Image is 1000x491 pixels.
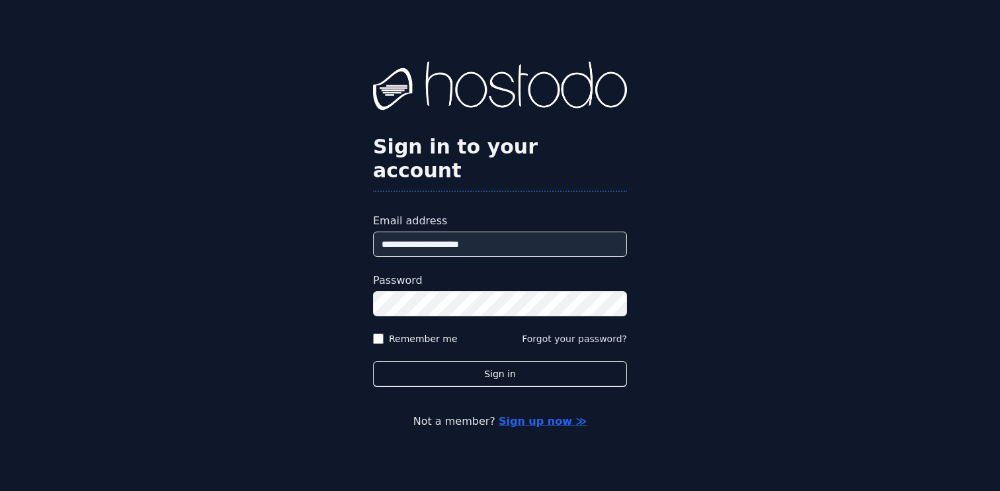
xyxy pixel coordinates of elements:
label: Remember me [389,332,458,345]
label: Email address [373,213,627,229]
button: Forgot your password? [522,332,627,345]
label: Password [373,273,627,289]
h2: Sign in to your account [373,135,627,183]
img: Hostodo [373,62,627,114]
p: Not a member? [63,414,937,429]
a: Sign up now ≫ [499,415,587,427]
button: Sign in [373,361,627,387]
